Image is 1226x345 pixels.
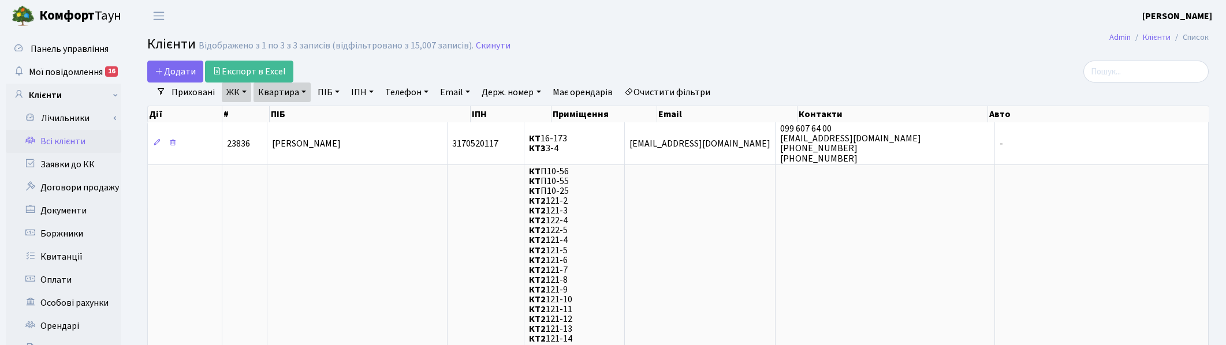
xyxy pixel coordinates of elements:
[381,82,433,102] a: Телефон
[629,137,770,150] span: [EMAIL_ADDRESS][DOMAIN_NAME]
[144,6,173,25] button: Переключити навігацію
[6,199,121,222] a: Документи
[548,82,617,102] a: Має орендарів
[657,106,798,122] th: Email
[205,61,293,82] a: Експорт в Excel
[529,194,546,207] b: КТ2
[6,291,121,314] a: Особові рахунки
[148,106,222,122] th: Дії
[1083,61,1209,82] input: Пошук...
[529,175,541,187] b: КТ
[222,82,251,102] a: ЖК
[529,185,541,197] b: КТ
[39,6,95,25] b: Комфорт
[1109,31,1131,43] a: Admin
[147,61,203,82] a: Додати
[529,313,546,325] b: КТ2
[529,204,546,217] b: КТ2
[6,153,121,176] a: Заявки до КК
[435,82,475,102] a: Email
[6,130,121,153] a: Всі клієнти
[529,234,546,247] b: КТ2
[529,254,546,267] b: КТ2
[6,61,121,84] a: Мої повідомлення16
[529,132,541,145] b: КТ
[529,132,567,155] span: 16-173 3-4
[31,43,109,55] span: Панель управління
[6,37,121,61] a: Панель управління
[471,106,551,122] th: ІПН
[529,165,541,178] b: КТ
[222,106,270,122] th: #
[346,82,378,102] a: ІПН
[529,142,546,155] b: КТ3
[6,245,121,268] a: Квитанції
[1142,9,1212,23] a: [PERSON_NAME]
[1143,31,1171,43] a: Клієнти
[529,264,546,276] b: КТ2
[780,122,921,164] span: 099 607 64 00 [EMAIL_ADDRESS][DOMAIN_NAME] [PHONE_NUMBER] [PHONE_NUMBER]
[167,82,219,102] a: Приховані
[988,106,1209,122] th: Авто
[29,66,103,78] span: Мої повідомлення
[155,65,196,78] span: Додати
[529,322,546,335] b: КТ2
[476,40,510,51] a: Скинути
[529,244,546,257] b: КТ2
[529,293,546,306] b: КТ2
[551,106,657,122] th: Приміщення
[6,314,121,337] a: Орендарі
[529,273,546,286] b: КТ2
[1171,31,1209,44] li: Список
[6,268,121,291] a: Оплати
[227,137,250,150] span: 23836
[798,106,988,122] th: Контакти
[529,224,546,237] b: КТ2
[105,66,118,77] div: 16
[313,82,344,102] a: ПІБ
[6,84,121,107] a: Клієнти
[529,283,546,296] b: КТ2
[199,40,474,51] div: Відображено з 1 по 3 з 3 записів (відфільтровано з 15,007 записів).
[13,107,121,130] a: Лічильники
[1092,25,1226,50] nav: breadcrumb
[452,137,498,150] span: 3170520117
[270,106,470,122] th: ПІБ
[39,6,121,26] span: Таун
[477,82,545,102] a: Держ. номер
[1142,10,1212,22] b: [PERSON_NAME]
[12,5,35,28] img: logo.png
[147,34,196,54] span: Клієнти
[1000,137,1003,150] span: -
[254,82,311,102] a: Квартира
[272,137,341,150] span: [PERSON_NAME]
[529,303,546,316] b: КТ2
[529,214,546,227] b: КТ2
[6,176,121,199] a: Договори продажу
[6,222,121,245] a: Боржники
[620,82,715,102] a: Очистити фільтри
